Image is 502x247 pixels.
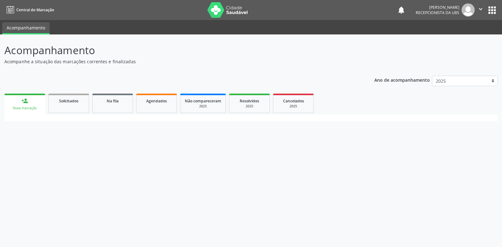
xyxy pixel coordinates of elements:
button: notifications [397,6,406,14]
div: 2025 [185,104,221,109]
img: img [462,3,475,17]
span: Solicitados [59,98,78,104]
p: Acompanhamento [4,43,350,58]
p: Acompanhe a situação das marcações correntes e finalizadas [4,58,350,65]
span: Não compareceram [185,98,221,104]
div: 2025 [278,104,309,109]
span: Central de Marcação [16,7,54,13]
span: Cancelados [283,98,304,104]
button: apps [487,5,498,16]
p: Ano de acompanhamento [374,76,430,84]
i:  [477,6,484,13]
span: Na fila [107,98,119,104]
a: Central de Marcação [4,5,54,15]
button:  [475,3,487,17]
div: person_add [21,97,28,104]
div: [PERSON_NAME] [416,5,459,10]
a: Acompanhamento [2,22,50,34]
span: Resolvidos [240,98,259,104]
span: Recepcionista da UBS [416,10,459,15]
span: Agendados [146,98,167,104]
div: Nova marcação [9,106,41,111]
div: 2025 [234,104,265,109]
